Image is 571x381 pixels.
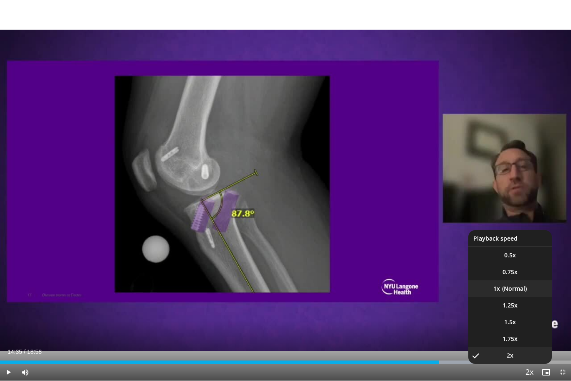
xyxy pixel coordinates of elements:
span: 1.5x [504,318,516,326]
span: 0.75x [503,268,518,276]
span: 0.5x [504,251,516,259]
button: Mute [17,364,33,381]
span: 1x [493,284,500,293]
span: / [24,348,25,355]
span: 1.75x [503,335,518,343]
span: 18:58 [27,348,42,355]
button: Exit Fullscreen [554,364,571,381]
span: 2x [507,351,513,360]
span: 1.25x [503,301,518,310]
button: Playback Rate [521,364,538,381]
span: 14:35 [8,348,22,355]
button: Enable picture-in-picture mode [538,364,554,381]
